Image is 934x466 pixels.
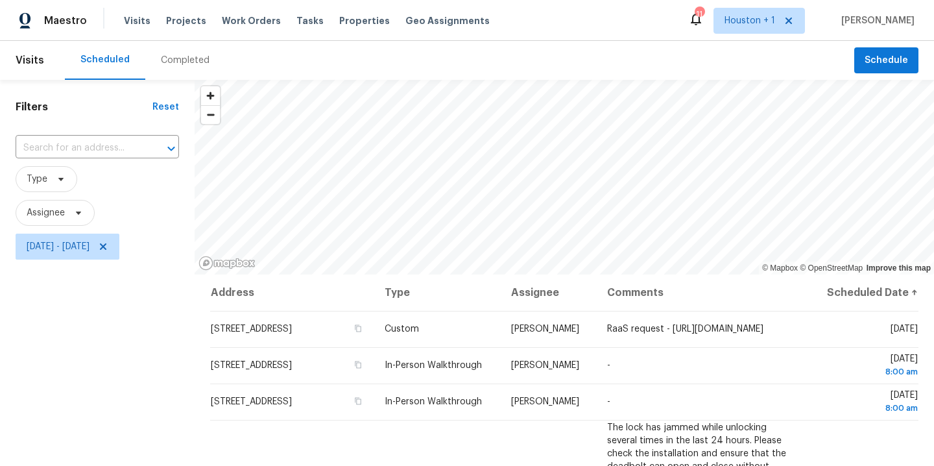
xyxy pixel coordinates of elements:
[385,361,482,370] span: In-Person Walkthrough
[352,395,364,407] button: Copy Address
[405,14,490,27] span: Geo Assignments
[819,391,918,415] span: [DATE]
[819,365,918,378] div: 8:00 am
[211,361,292,370] span: [STREET_ADDRESS]
[854,47,918,74] button: Schedule
[762,264,798,273] a: Mapbox
[211,397,292,406] span: [STREET_ADDRESS]
[511,325,579,334] span: [PERSON_NAME]
[211,325,292,334] span: [STREET_ADDRESS]
[597,275,809,311] th: Comments
[296,16,324,25] span: Tasks
[27,173,47,186] span: Type
[201,106,220,124] span: Zoom out
[16,138,143,158] input: Search for an address...
[607,397,610,406] span: -
[867,264,931,273] a: Improve this map
[385,397,482,406] span: In-Person Walkthrough
[385,325,419,334] span: Custom
[124,14,150,27] span: Visits
[339,14,390,27] span: Properties
[836,14,915,27] span: [PERSON_NAME]
[16,46,44,75] span: Visits
[819,402,918,415] div: 8:00 am
[352,359,364,371] button: Copy Address
[80,53,130,66] div: Scheduled
[198,256,256,271] a: Mapbox homepage
[501,275,596,311] th: Assignee
[607,361,610,370] span: -
[891,325,918,334] span: [DATE]
[152,101,179,114] div: Reset
[511,397,579,406] span: [PERSON_NAME]
[27,240,90,253] span: [DATE] - [DATE]
[695,8,704,21] div: 11
[865,53,908,69] span: Schedule
[210,275,374,311] th: Address
[222,14,281,27] span: Work Orders
[162,140,180,158] button: Open
[27,206,65,219] span: Assignee
[352,323,364,334] button: Copy Address
[819,354,918,378] span: [DATE]
[201,105,220,124] button: Zoom out
[724,14,775,27] span: Houston + 1
[800,264,863,273] a: OpenStreetMap
[44,14,87,27] span: Maestro
[161,54,210,67] div: Completed
[166,14,206,27] span: Projects
[374,275,501,311] th: Type
[201,86,220,105] button: Zoom in
[16,101,152,114] h1: Filters
[511,361,579,370] span: [PERSON_NAME]
[607,325,763,334] span: RaaS request - [URL][DOMAIN_NAME]
[809,275,918,311] th: Scheduled Date ↑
